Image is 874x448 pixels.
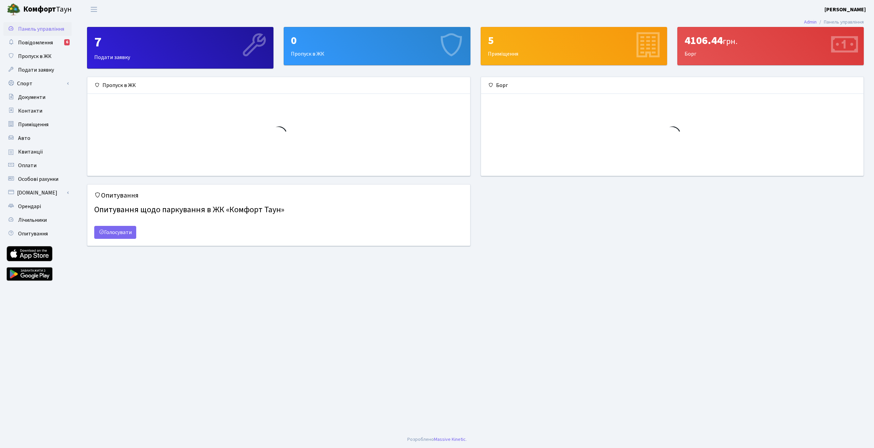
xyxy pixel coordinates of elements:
[284,27,470,65] div: Пропуск в ЖК
[481,77,864,94] div: Борг
[18,25,64,33] span: Панель управління
[18,93,45,101] span: Документи
[87,27,273,68] div: Подати заявку
[3,159,72,172] a: Оплати
[87,27,273,69] a: 7Подати заявку
[678,27,863,65] div: Борг
[3,63,72,77] a: Подати заявку
[18,134,30,142] span: Авто
[94,34,266,50] div: 7
[18,66,54,74] span: Подати заявку
[64,39,70,45] div: 6
[3,227,72,241] a: Опитування
[23,4,72,15] span: Таун
[3,131,72,145] a: Авто
[3,22,72,36] a: Панель управління
[3,118,72,131] a: Приміщення
[804,18,817,26] a: Admin
[94,202,463,218] h4: Опитування щодо паркування в ЖК «Комфорт Таун»
[18,216,47,224] span: Лічильники
[407,436,434,443] a: Розроблено
[3,200,72,213] a: Орендарі
[18,203,41,210] span: Орендарі
[291,34,463,47] div: 0
[18,39,53,46] span: Повідомлення
[18,121,48,128] span: Приміщення
[824,5,866,14] a: [PERSON_NAME]
[94,226,136,239] a: Голосувати
[85,4,102,15] button: Переключити навігацію
[3,186,72,200] a: [DOMAIN_NAME]
[685,34,857,47] div: 4106.44
[824,6,866,13] b: [PERSON_NAME]
[3,90,72,104] a: Документи
[3,145,72,159] a: Квитанції
[481,27,667,65] a: 5Приміщення
[794,15,874,29] nav: breadcrumb
[23,4,56,15] b: Комфорт
[18,162,37,169] span: Оплати
[18,230,48,237] span: Опитування
[18,175,58,183] span: Особові рахунки
[481,27,667,65] div: Приміщення
[488,34,660,47] div: 5
[3,213,72,227] a: Лічильники
[18,107,42,115] span: Контакти
[3,104,72,118] a: Контакти
[7,3,20,16] img: logo.png
[817,18,864,26] li: Панель управління
[87,77,470,94] div: Пропуск в ЖК
[3,36,72,49] a: Повідомлення6
[407,436,467,443] div: .
[284,27,470,65] a: 0Пропуск в ЖК
[3,172,72,186] a: Особові рахунки
[94,191,463,200] h5: Опитування
[3,49,72,63] a: Пропуск в ЖК
[18,53,52,60] span: Пропуск в ЖК
[3,77,72,90] a: Спорт
[434,436,466,443] a: Massive Kinetic
[723,35,737,47] span: грн.
[18,148,43,156] span: Квитанції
